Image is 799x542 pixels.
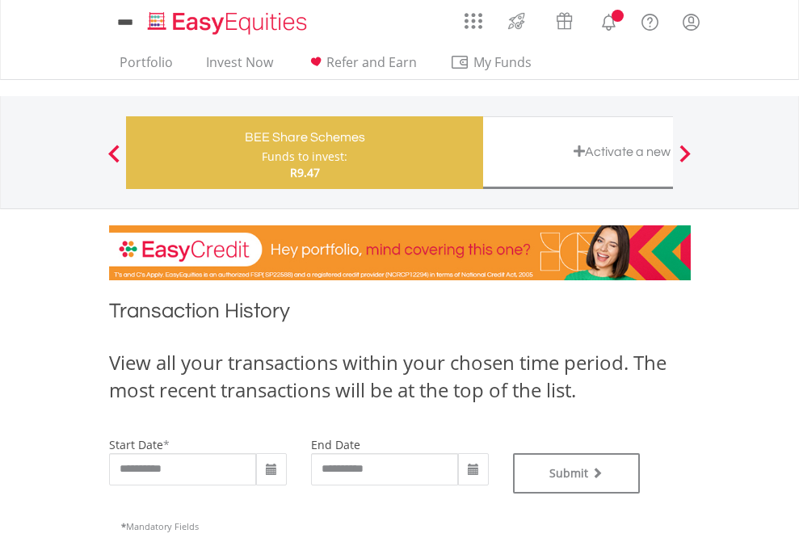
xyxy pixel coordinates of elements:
label: end date [311,437,360,452]
label: start date [109,437,163,452]
h1: Transaction History [109,296,691,333]
div: Funds to invest: [262,149,347,165]
a: Notifications [588,4,629,36]
a: My Profile [671,4,712,40]
img: thrive-v2.svg [503,8,530,34]
img: grid-menu-icon.svg [465,12,482,30]
a: Home page [141,4,313,36]
span: Mandatory Fields [121,520,199,532]
img: vouchers-v2.svg [551,8,578,34]
a: Vouchers [540,4,588,34]
a: FAQ's and Support [629,4,671,36]
a: AppsGrid [454,4,493,30]
a: Portfolio [113,54,179,79]
a: Invest Now [200,54,280,79]
button: Submit [513,453,641,494]
div: View all your transactions within your chosen time period. The most recent transactions will be a... [109,349,691,405]
span: R9.47 [290,165,320,180]
div: BEE Share Schemes [136,126,473,149]
button: Next [669,153,701,169]
img: EasyEquities_Logo.png [145,10,313,36]
a: Refer and Earn [300,54,423,79]
span: Refer and Earn [326,53,417,71]
span: My Funds [450,52,556,73]
img: EasyCredit Promotion Banner [109,225,691,280]
button: Previous [98,153,130,169]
